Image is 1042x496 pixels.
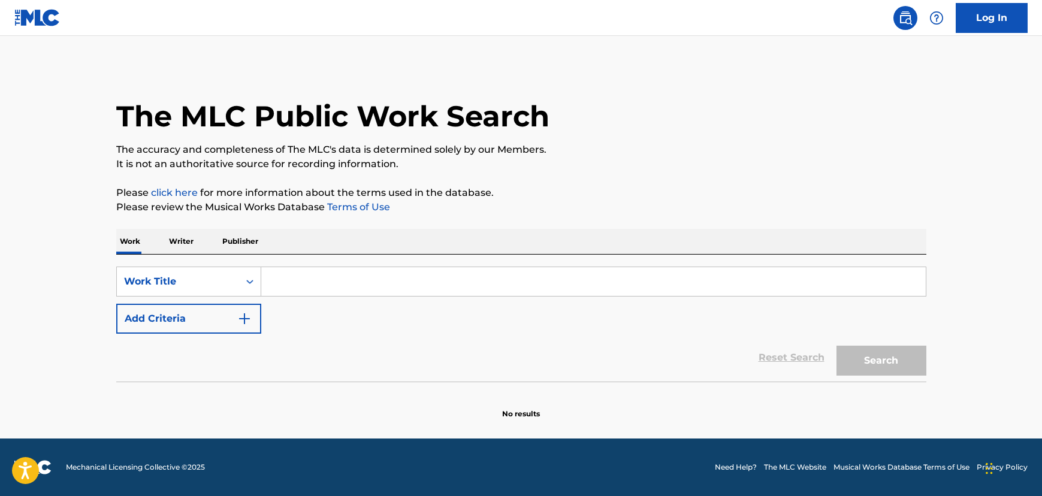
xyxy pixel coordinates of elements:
[14,9,61,26] img: MLC Logo
[116,157,926,171] p: It is not an authoritative source for recording information.
[66,462,205,473] span: Mechanical Licensing Collective © 2025
[325,201,390,213] a: Terms of Use
[925,6,949,30] div: Help
[116,267,926,382] form: Search Form
[14,460,52,474] img: logo
[986,450,993,486] div: Drag
[116,229,144,254] p: Work
[116,186,926,200] p: Please for more information about the terms used in the database.
[977,462,1028,473] a: Privacy Policy
[165,229,197,254] p: Writer
[116,98,549,134] h1: The MLC Public Work Search
[219,229,262,254] p: Publisher
[764,462,826,473] a: The MLC Website
[898,11,913,25] img: search
[124,274,232,289] div: Work Title
[715,462,757,473] a: Need Help?
[893,6,917,30] a: Public Search
[116,200,926,214] p: Please review the Musical Works Database
[929,11,944,25] img: help
[833,462,969,473] a: Musical Works Database Terms of Use
[237,311,252,326] img: 9d2ae6d4665cec9f34b9.svg
[956,3,1028,33] a: Log In
[982,438,1042,496] iframe: Chat Widget
[151,187,198,198] a: click here
[116,304,261,334] button: Add Criteria
[502,394,540,419] p: No results
[116,143,926,157] p: The accuracy and completeness of The MLC's data is determined solely by our Members.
